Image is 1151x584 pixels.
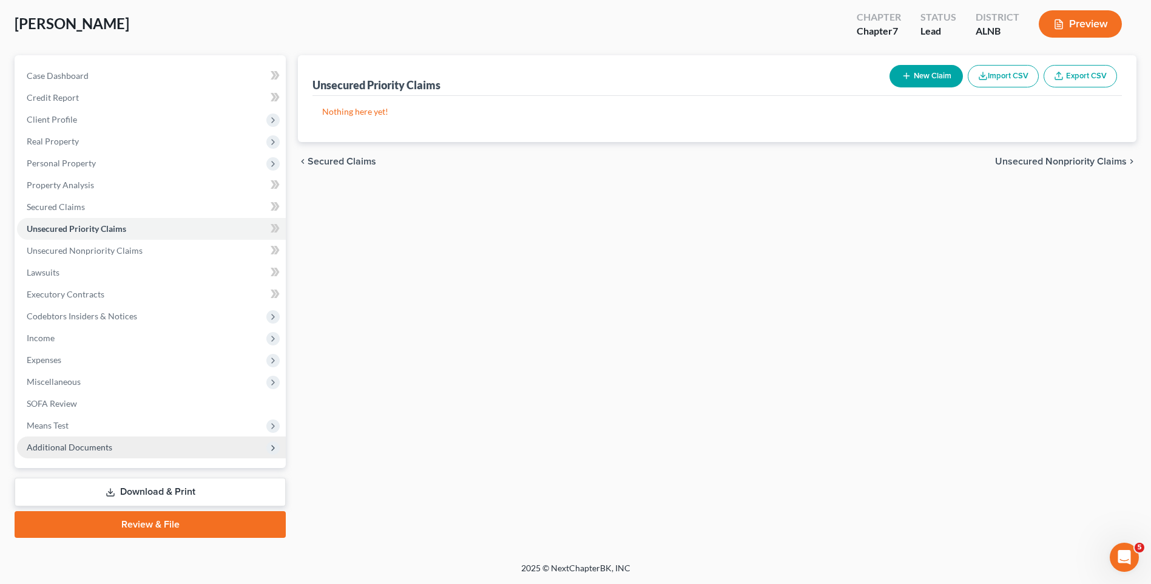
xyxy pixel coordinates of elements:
div: Status [920,10,956,24]
a: Executory Contracts [17,284,286,305]
div: Chapter [857,24,901,38]
button: Upload attachment [19,398,29,407]
button: Start recording [77,398,87,407]
span: Property Analysis [27,180,94,190]
span: Credit Report [27,92,79,103]
span: 7 [893,25,898,36]
p: Active [59,15,83,27]
span: Unsecured Nonpriority Claims [27,245,143,256]
span: SOFA Review [27,398,77,409]
span: Case Dashboard [27,70,89,81]
span: Expenses [27,355,61,365]
div: : ​ When filing your case, if you receive a filing error, please double-check with the court to m... [19,109,189,275]
span: Personal Property [27,158,96,168]
button: Send a message… [208,393,228,412]
a: Export CSV [1044,65,1117,87]
div: ALNB [976,24,1019,38]
div: Lead [920,24,956,38]
span: Unsecured Nonpriority Claims [995,157,1127,166]
span: Unsecured Priority Claims [27,223,126,234]
b: ECF Alert [19,109,64,119]
button: go back [8,5,31,28]
i: chevron_right [1127,157,1136,166]
span: Secured Claims [27,202,85,212]
div: Close [213,5,235,27]
button: Preview [1039,10,1122,38]
a: SOFA Review [17,393,286,415]
a: Case Dashboard [17,65,286,87]
span: Codebtors Insiders & Notices [27,311,137,321]
a: Credit Report [17,87,286,109]
div: 2025 © NextChapterBK, INC [230,562,922,584]
div: [PERSON_NAME] • [DATE] [19,285,115,292]
div: Unsecured Priority Claims [312,78,440,92]
span: Secured Claims [308,157,376,166]
a: Review & File [15,511,286,538]
span: Executory Contracts [27,289,104,299]
button: New Claim [889,65,963,87]
a: Download & Print [15,478,286,506]
span: Miscellaneous [27,376,81,387]
img: Profile image for Lindsey [35,7,54,26]
span: [PERSON_NAME] [15,15,129,32]
a: Secured Claims [17,196,286,218]
iframe: Intercom live chat [1110,543,1139,572]
a: Unsecured Priority Claims [17,218,286,240]
button: Gif picker [58,398,67,407]
button: Import CSV [968,65,1039,87]
textarea: Message… [10,372,232,393]
span: Client Profile [27,114,77,124]
div: District [976,10,1019,24]
div: Chapter [857,10,901,24]
button: chevron_left Secured Claims [298,157,376,166]
button: Unsecured Nonpriority Claims chevron_right [995,157,1136,166]
span: 5 [1135,543,1144,552]
button: Emoji picker [38,398,48,407]
div: Lindsey says… [10,95,233,309]
span: Additional Documents [27,442,112,452]
span: Means Test [27,420,69,430]
span: Lawsuits [27,267,59,277]
div: ECF Alert:​When filing your case, if you receive a filing error, please double-check with the cou... [10,95,199,282]
a: Lawsuits [17,262,286,284]
a: Property Analysis [17,174,286,196]
p: Nothing here yet! [322,106,1112,118]
button: Home [190,5,213,28]
span: Income [27,333,55,343]
a: Unsecured Nonpriority Claims [17,240,286,262]
h1: [PERSON_NAME] [59,6,138,15]
i: chevron_left [298,157,308,166]
span: Real Property [27,136,79,146]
